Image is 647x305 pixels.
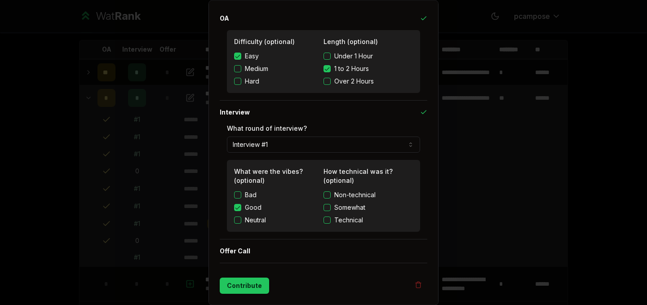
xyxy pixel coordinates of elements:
button: Over 2 Hours [323,78,331,85]
button: Medium [234,65,241,72]
span: Under 1 Hour [334,52,373,61]
button: Non-technical [323,191,331,199]
button: 1 to 2 Hours [323,65,331,72]
span: Medium [245,64,268,73]
label: Difficulty (optional) [234,38,295,45]
button: Interview [220,101,427,124]
button: Offer Call [220,239,427,263]
label: Length (optional) [323,38,378,45]
button: Easy [234,53,241,60]
label: Neutral [245,216,266,225]
span: Technical [334,216,363,225]
button: Contribute [220,278,269,294]
span: Non-technical [334,190,376,199]
label: What round of interview? [227,124,307,132]
button: OA [220,7,427,30]
button: Technical [323,217,331,224]
span: Over 2 Hours [334,77,374,86]
div: Interview [220,124,427,239]
label: Good [245,203,261,212]
span: Hard [245,77,259,86]
label: Bad [245,190,257,199]
label: How technical was it? (optional) [323,168,393,184]
span: Somewhat [334,203,365,212]
span: Easy [245,52,259,61]
button: Under 1 Hour [323,53,331,60]
label: What were the vibes? (optional) [234,168,303,184]
div: OA [220,30,427,100]
span: 1 to 2 Hours [334,64,369,73]
button: Somewhat [323,204,331,211]
button: Hard [234,78,241,85]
